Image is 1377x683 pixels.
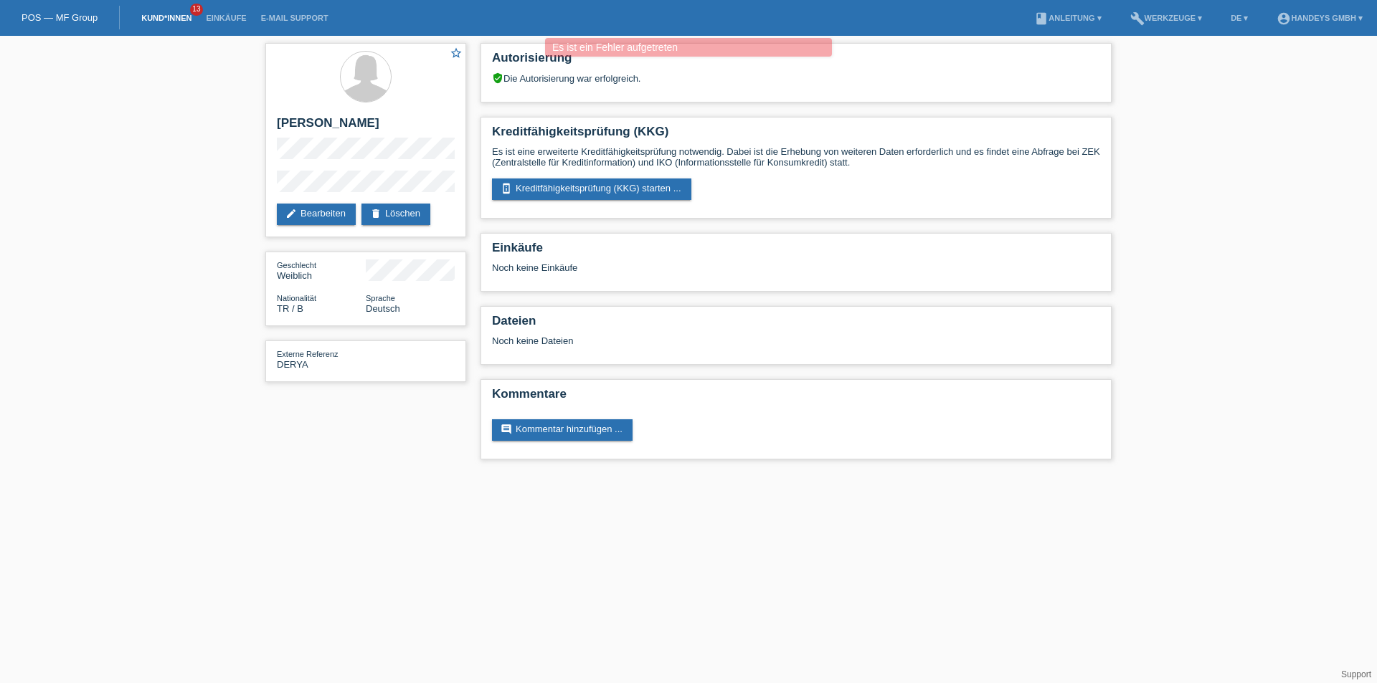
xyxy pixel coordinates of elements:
[492,72,503,84] i: verified_user
[1027,14,1108,22] a: bookAnleitung ▾
[277,116,455,138] h2: [PERSON_NAME]
[285,208,297,219] i: edit
[1269,14,1370,22] a: account_circleHandeys GmbH ▾
[277,350,339,358] span: Externe Referenz
[190,4,203,16] span: 13
[492,72,1100,84] div: Die Autorisierung war erfolgreich.
[492,387,1100,409] h2: Kommentare
[361,204,430,225] a: deleteLöschen
[370,208,382,219] i: delete
[277,259,366,281] div: Weiblich
[277,261,316,269] span: Geschlecht
[1034,11,1049,26] i: book
[501,424,512,435] i: comment
[277,204,356,225] a: editBearbeiten
[1224,14,1255,22] a: DE ▾
[199,14,253,22] a: Einkäufe
[501,183,512,194] i: perm_device_information
[277,348,366,370] div: DERYA
[22,12,98,23] a: POS — MF Group
[366,294,395,302] span: Sprache
[492,178,691,200] a: perm_device_informationKreditfähigkeitsprüfung (KKG) starten ...
[492,262,1100,284] div: Noch keine Einkäufe
[545,38,832,57] div: Es ist ein Fehler aufgetreten
[492,146,1100,168] p: Es ist eine erweiterte Kreditfähigkeitsprüfung notwendig. Dabei ist die Erhebung von weiteren Dat...
[1123,14,1210,22] a: buildWerkzeuge ▾
[277,303,303,314] span: Türkei / B / 11.03.2013
[492,314,1100,335] h2: Dateien
[1341,669,1371,679] a: Support
[1130,11,1145,26] i: build
[492,51,1100,72] h2: Autorisierung
[1277,11,1291,26] i: account_circle
[134,14,199,22] a: Kund*innen
[492,419,633,441] a: commentKommentar hinzufügen ...
[254,14,336,22] a: E-Mail Support
[492,125,1100,146] h2: Kreditfähigkeitsprüfung (KKG)
[277,294,316,302] span: Nationalität
[492,335,930,346] div: Noch keine Dateien
[492,241,1100,262] h2: Einkäufe
[366,303,400,314] span: Deutsch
